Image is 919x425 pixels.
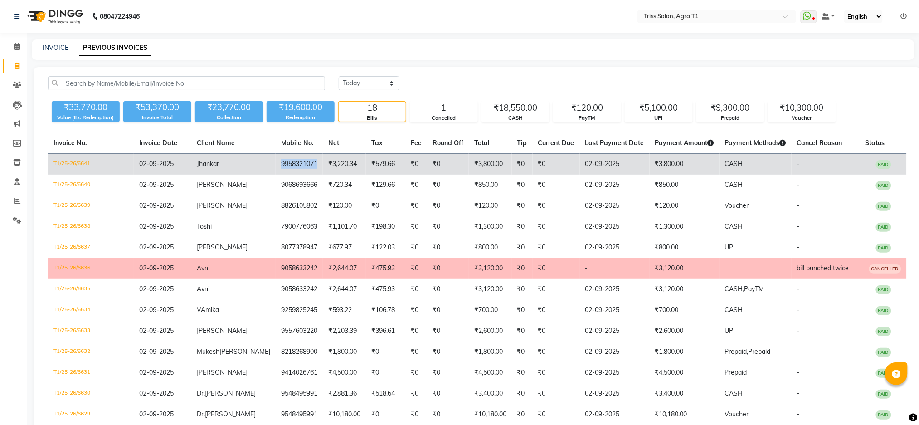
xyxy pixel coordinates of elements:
[139,306,174,314] span: 02-09-2025
[797,139,842,147] span: Cancel Reason
[427,237,469,258] td: ₹0
[48,216,134,237] td: T1/25-26/6638
[48,175,134,195] td: T1/25-26/6640
[405,175,427,195] td: ₹0
[533,321,580,342] td: ₹0
[100,4,140,29] b: 08047224946
[139,285,174,293] span: 02-09-2025
[433,139,463,147] span: Round Off
[650,404,720,425] td: ₹10,180.00
[469,175,512,195] td: ₹850.00
[366,154,405,175] td: ₹579.66
[339,114,406,122] div: Bills
[533,342,580,362] td: ₹0
[580,195,650,216] td: 02-09-2025
[276,362,323,383] td: 9414026761
[366,279,405,300] td: ₹475.93
[427,216,469,237] td: ₹0
[276,279,323,300] td: 9058633242
[139,327,174,335] span: 02-09-2025
[48,300,134,321] td: T1/25-26/6634
[197,222,212,230] span: Toshi
[580,216,650,237] td: 02-09-2025
[533,237,580,258] td: ₹0
[650,300,720,321] td: ₹700.00
[276,195,323,216] td: 8826105802
[427,362,469,383] td: ₹0
[580,321,650,342] td: 02-09-2025
[725,306,743,314] span: CASH
[139,410,174,418] span: 02-09-2025
[366,321,405,342] td: ₹396.61
[650,154,720,175] td: ₹3,800.00
[725,243,735,251] span: UPI
[48,342,134,362] td: T1/25-26/6632
[482,102,549,114] div: ₹18,550.00
[797,347,800,356] span: -
[725,160,743,168] span: CASH
[48,154,134,175] td: T1/25-26/6641
[725,389,743,397] span: CASH
[53,139,87,147] span: Invoice No.
[197,327,248,335] span: [PERSON_NAME]
[366,300,405,321] td: ₹106.78
[797,327,800,335] span: -
[725,285,744,293] span: CASH,
[197,201,248,210] span: [PERSON_NAME]
[139,181,174,189] span: 02-09-2025
[427,154,469,175] td: ₹0
[328,139,339,147] span: Net
[650,175,720,195] td: ₹850.00
[749,347,771,356] span: Prepaid
[580,237,650,258] td: 02-09-2025
[533,383,580,404] td: ₹0
[323,404,366,425] td: ₹10,180.00
[197,181,248,189] span: [PERSON_NAME]
[725,410,749,418] span: Voucher
[139,389,174,397] span: 02-09-2025
[323,258,366,279] td: ₹2,644.07
[195,101,263,114] div: ₹23,770.00
[410,102,477,114] div: 1
[405,342,427,362] td: ₹0
[197,368,248,376] span: [PERSON_NAME]
[554,102,621,114] div: ₹120.00
[876,202,891,211] span: PAID
[371,139,383,147] span: Tax
[427,175,469,195] td: ₹0
[533,154,580,175] td: ₹0
[876,244,891,253] span: PAID
[405,154,427,175] td: ₹0
[197,306,219,314] span: VAmika
[197,410,256,418] span: Dr.[PERSON_NAME]
[139,160,174,168] span: 02-09-2025
[697,102,764,114] div: ₹9,300.00
[48,383,134,404] td: T1/25-26/6630
[276,175,323,195] td: 9068693666
[512,216,533,237] td: ₹0
[139,347,174,356] span: 02-09-2025
[366,362,405,383] td: ₹0
[139,139,177,147] span: Invoice Date
[366,383,405,404] td: ₹518.64
[650,279,720,300] td: ₹3,120.00
[725,347,749,356] span: Prepaid,
[123,114,191,122] div: Invoice Total
[197,243,248,251] span: [PERSON_NAME]
[276,342,323,362] td: 8218268900
[267,114,335,122] div: Redemption
[366,175,405,195] td: ₹129.66
[533,195,580,216] td: ₹0
[195,114,263,122] div: Collection
[797,264,849,272] span: bill punched twice
[538,139,574,147] span: Current Due
[411,139,422,147] span: Fee
[48,321,134,342] td: T1/25-26/6633
[405,300,427,321] td: ₹0
[768,102,836,114] div: ₹10,300.00
[79,40,151,56] a: PREVIOUS INVOICES
[512,300,533,321] td: ₹0
[323,237,366,258] td: ₹677.97
[139,368,174,376] span: 02-09-2025
[323,216,366,237] td: ₹1,101.70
